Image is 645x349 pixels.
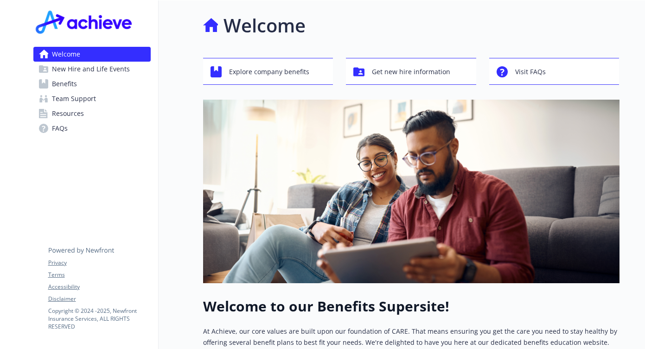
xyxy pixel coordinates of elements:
a: Privacy [48,259,150,267]
span: Get new hire information [372,63,450,81]
a: New Hire and Life Events [33,62,151,76]
a: Team Support [33,91,151,106]
span: Benefits [52,76,77,91]
span: Explore company benefits [229,63,309,81]
span: FAQs [52,121,68,136]
a: Terms [48,271,150,279]
a: Disclaimer [48,295,150,303]
button: Visit FAQs [489,58,619,85]
a: Welcome [33,47,151,62]
h1: Welcome [224,12,306,39]
h1: Welcome to our Benefits Supersite! [203,298,619,315]
p: Copyright © 2024 - 2025 , Newfront Insurance Services, ALL RIGHTS RESERVED [48,307,150,330]
span: Visit FAQs [515,63,546,81]
span: Resources [52,106,84,121]
a: FAQs [33,121,151,136]
button: Explore company benefits [203,58,333,85]
a: Accessibility [48,283,150,291]
span: Welcome [52,47,80,62]
img: overview page banner [203,100,619,283]
a: Benefits [33,76,151,91]
span: Team Support [52,91,96,106]
a: Resources [33,106,151,121]
span: New Hire and Life Events [52,62,130,76]
button: Get new hire information [346,58,476,85]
